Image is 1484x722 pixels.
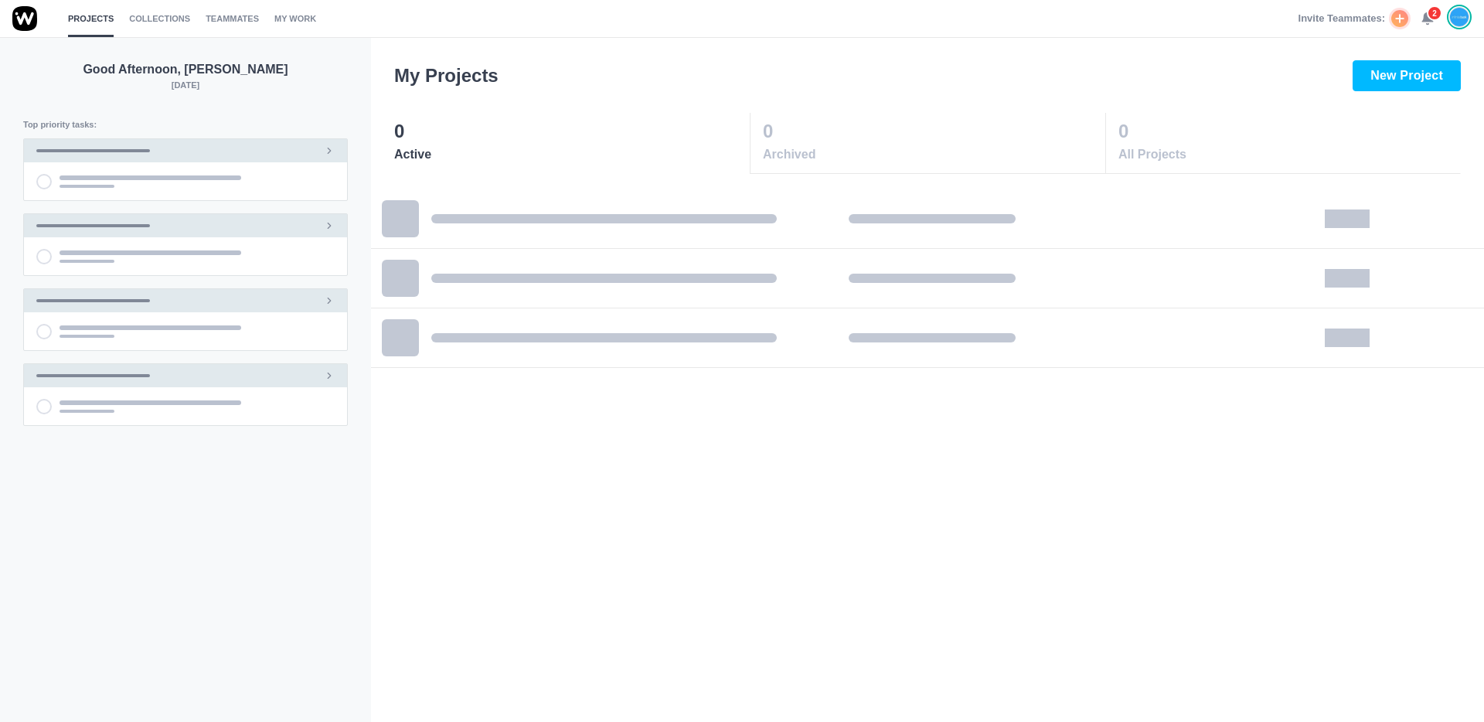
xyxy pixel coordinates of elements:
p: [DATE] [23,79,348,92]
p: 0 [763,117,1104,145]
p: Top priority tasks: [23,118,348,131]
span: 2 [1427,5,1442,21]
span: Invite Teammates: [1298,11,1385,26]
p: 0 [394,117,749,145]
span: Active [394,145,749,164]
h3: My Projects [394,62,499,90]
p: Good Afternoon, [PERSON_NAME] [23,60,348,79]
span: Archived [763,145,1104,164]
p: 0 [1118,117,1459,145]
button: New Project [1353,60,1461,91]
img: winio [12,6,37,31]
img: João Tosta [1450,7,1469,27]
span: All Projects [1118,145,1459,164]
